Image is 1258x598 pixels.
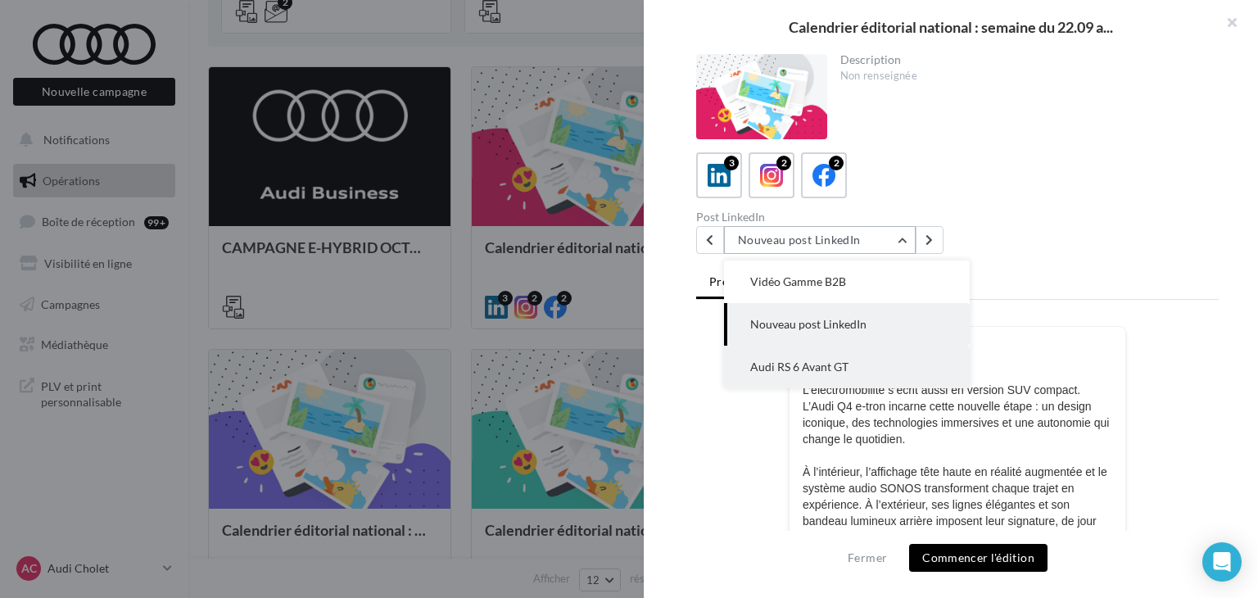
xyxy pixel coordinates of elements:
span: Audi RS 6 Avant GT [750,360,848,374]
button: Audi RS 6 Avant GT [724,346,970,388]
div: 2 [829,156,844,170]
span: Calendrier éditorial national : semaine du 22.09 a... [789,20,1113,34]
div: 3 [724,156,739,170]
span: Vidéo Gamme B2B [750,274,846,288]
button: Fermer [841,548,894,568]
button: Commencer l'édition [909,544,1048,572]
span: Nouveau post LinkedIn [750,317,867,331]
div: 2 [776,156,791,170]
button: Nouveau post LinkedIn [724,226,916,254]
button: Vidéo Gamme B2B [724,260,970,303]
div: Open Intercom Messenger [1202,542,1242,582]
button: Nouveau post LinkedIn [724,303,970,346]
div: Non renseignée [840,69,1206,84]
div: Description [840,54,1206,66]
div: Post LinkedIn [696,211,951,223]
